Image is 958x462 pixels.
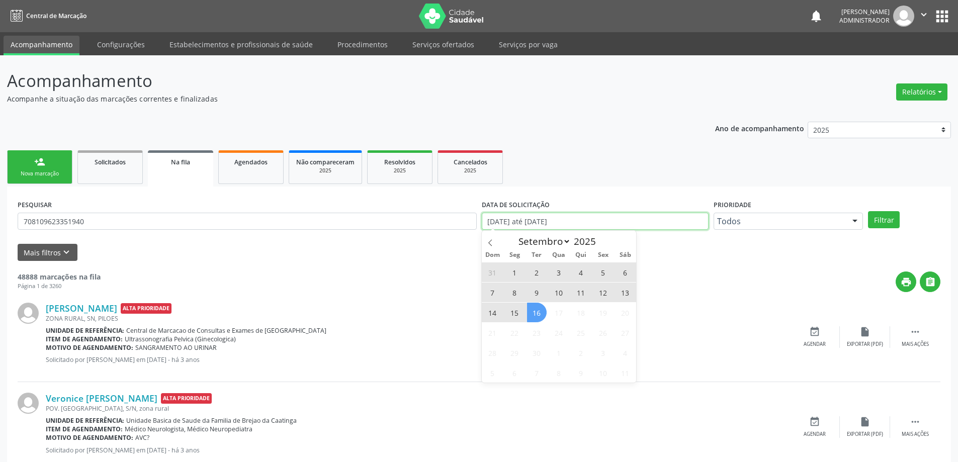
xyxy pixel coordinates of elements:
[896,83,947,101] button: Relatórios
[809,9,823,23] button: notifications
[483,343,502,362] span: Setembro 28, 2025
[18,244,77,261] button: Mais filtroskeyboard_arrow_down
[125,425,252,433] span: Médico Neurologista, Médico Neuropediatra
[46,326,124,335] b: Unidade de referência:
[7,68,668,94] p: Acompanhamento
[593,303,613,322] span: Setembro 19, 2025
[925,276,936,288] i: 
[893,6,914,27] img: img
[839,8,890,16] div: [PERSON_NAME]
[714,197,751,213] label: Prioridade
[61,247,72,258] i: keyboard_arrow_down
[135,343,217,352] span: SANGRAMENTO AO URINAR
[571,262,591,282] span: Setembro 4, 2025
[26,12,86,20] span: Central de Marcação
[483,283,502,302] span: Setembro 7, 2025
[46,335,123,343] b: Item de agendamento:
[296,167,355,174] div: 2025
[527,343,547,362] span: Setembro 30, 2025
[571,235,604,248] input: Year
[571,343,591,362] span: Outubro 2, 2025
[296,158,355,166] span: Não compareceram
[46,314,790,323] div: ZONA RURAL, SN, PILOES
[483,303,502,322] span: Setembro 14, 2025
[526,252,548,258] span: Ter
[902,341,929,348] div: Mais ações
[839,16,890,25] span: Administrador
[717,216,842,226] span: Todos
[46,343,133,352] b: Motivo de agendamento:
[549,303,569,322] span: Setembro 17, 2025
[571,363,591,383] span: Outubro 9, 2025
[918,9,929,20] i: 
[46,416,124,425] b: Unidade de referência:
[505,262,525,282] span: Setembro 1, 2025
[859,326,870,337] i: insert_drive_file
[18,197,52,213] label: PESQUISAR
[505,323,525,342] span: Setembro 22, 2025
[483,323,502,342] span: Setembro 21, 2025
[571,303,591,322] span: Setembro 18, 2025
[549,343,569,362] span: Outubro 1, 2025
[46,433,133,442] b: Motivo de agendamento:
[482,252,504,258] span: Dom
[162,36,320,53] a: Estabelecimentos e profissionais de saúde
[18,282,101,291] div: Página 1 de 3260
[549,283,569,302] span: Setembro 10, 2025
[375,167,425,174] div: 2025
[902,431,929,438] div: Mais ações
[125,335,236,343] span: Ultrassonografia Pelvica (Ginecologica)
[505,343,525,362] span: Setembro 29, 2025
[616,363,635,383] span: Outubro 11, 2025
[910,326,921,337] i: 
[933,8,951,25] button: apps
[616,343,635,362] span: Outubro 4, 2025
[171,158,190,166] span: Na fila
[527,323,547,342] span: Setembro 23, 2025
[593,363,613,383] span: Outubro 10, 2025
[914,6,933,27] button: 
[593,323,613,342] span: Setembro 26, 2025
[46,404,790,413] div: POV. [GEOGRAPHIC_DATA], S/N, zona rural
[454,158,487,166] span: Cancelados
[95,158,126,166] span: Solicitados
[715,122,804,134] p: Ano de acompanhamento
[503,252,526,258] span: Seg
[46,303,117,314] a: [PERSON_NAME]
[505,363,525,383] span: Outubro 6, 2025
[126,326,326,335] span: Central de Marcacao de Consultas e Exames de [GEOGRAPHIC_DATA]
[592,252,614,258] span: Sex
[445,167,495,174] div: 2025
[616,323,635,342] span: Setembro 27, 2025
[18,303,39,324] img: img
[570,252,592,258] span: Qui
[18,213,477,230] input: Nome, CNS
[571,323,591,342] span: Setembro 25, 2025
[896,271,916,292] button: print
[483,262,502,282] span: Agosto 31, 2025
[614,252,636,258] span: Sáb
[859,416,870,427] i: insert_drive_file
[15,170,65,177] div: Nova marcação
[809,326,820,337] i: event_available
[593,343,613,362] span: Outubro 3, 2025
[7,94,668,104] p: Acompanhe a situação das marcações correntes e finalizadas
[34,156,45,167] div: person_add
[549,323,569,342] span: Setembro 24, 2025
[482,213,709,230] input: Selecione um intervalo
[505,303,525,322] span: Setembro 15, 2025
[809,416,820,427] i: event_available
[126,416,297,425] span: Unidade Basica de Saude da Familia de Brejao da Caatinga
[527,262,547,282] span: Setembro 2, 2025
[121,303,171,314] span: Alta Prioridade
[616,262,635,282] span: Setembro 6, 2025
[868,211,900,228] button: Filtrar
[18,393,39,414] img: img
[4,36,79,55] a: Acompanhamento
[234,158,268,166] span: Agendados
[593,283,613,302] span: Setembro 12, 2025
[483,363,502,383] span: Outubro 5, 2025
[527,283,547,302] span: Setembro 9, 2025
[571,283,591,302] span: Setembro 11, 2025
[910,416,921,427] i: 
